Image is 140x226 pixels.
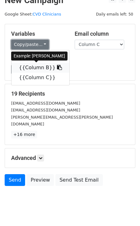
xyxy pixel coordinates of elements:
a: Copy/paste... [11,40,49,49]
small: Google Sheet: [5,12,61,16]
small: [EMAIL_ADDRESS][DOMAIN_NAME] [11,108,80,112]
h5: Variables [11,30,65,37]
a: Preview [27,174,54,186]
a: Send Test Email [55,174,103,186]
h5: 19 Recipients [11,90,129,97]
a: {{Column B}} [11,63,69,73]
a: Send [5,174,25,186]
h5: Advanced [11,155,129,161]
a: +16 more [11,131,37,138]
iframe: Chat Widget [109,196,140,226]
small: [PERSON_NAME][EMAIL_ADDRESS][PERSON_NAME][DOMAIN_NAME] [11,115,113,127]
h5: Email column [75,30,129,37]
a: Daily emails left: 50 [94,12,135,16]
a: {{Column C}} [11,73,69,83]
a: CVD Clinicians [33,12,61,16]
small: [EMAIL_ADDRESS][DOMAIN_NAME] [11,101,80,106]
span: Daily emails left: 50 [94,11,135,18]
div: Example: [PERSON_NAME] [11,52,68,61]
